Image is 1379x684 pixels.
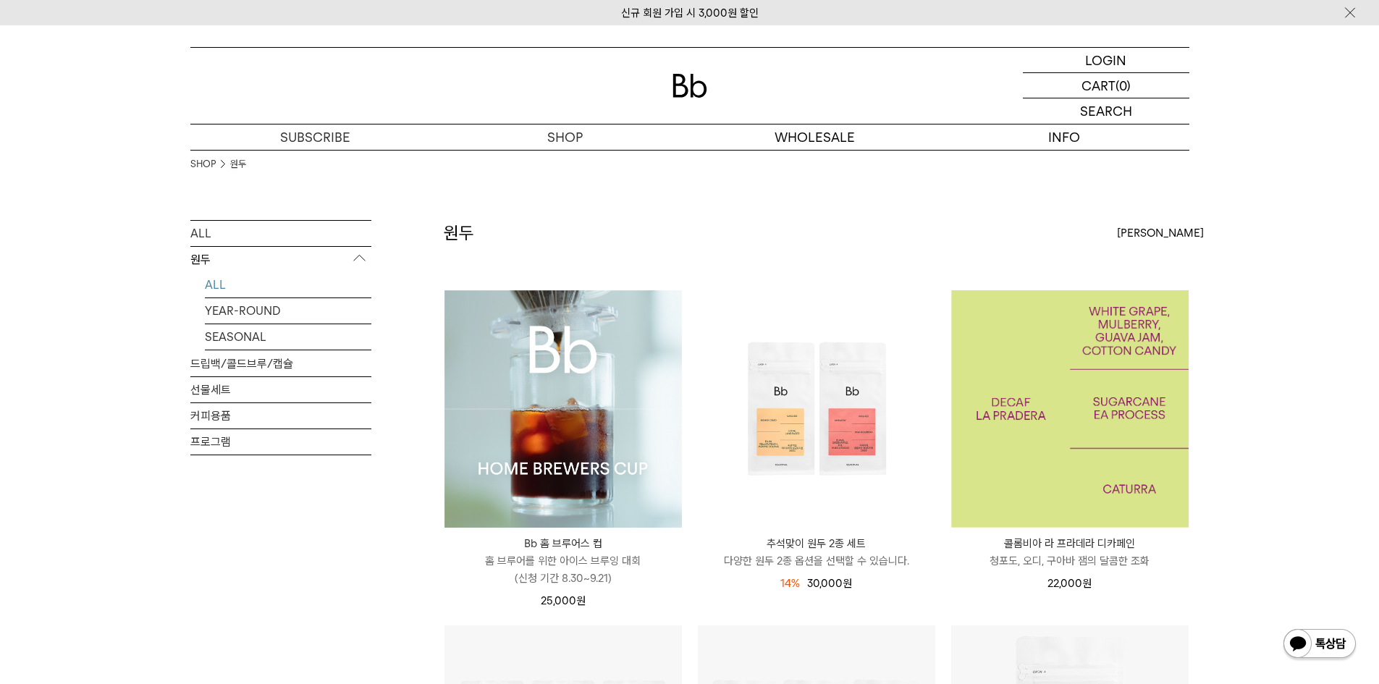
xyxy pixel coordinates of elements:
[951,535,1189,570] a: 콜롬비아 라 프라데라 디카페인 청포도, 오디, 구아바 잼의 달콤한 조화
[541,594,586,607] span: 25,000
[190,247,371,273] p: 원두
[190,351,371,376] a: 드립백/콜드브루/캡슐
[1082,577,1092,590] span: 원
[205,272,371,297] a: ALL
[190,429,371,455] a: 프로그램
[1116,73,1131,98] p: (0)
[951,535,1189,552] p: 콜롬비아 라 프라데라 디카페인
[190,377,371,402] a: 선물세트
[940,124,1189,150] p: INFO
[1047,577,1092,590] span: 22,000
[190,124,440,150] a: SUBSCRIBE
[1282,628,1357,662] img: 카카오톡 채널 1:1 채팅 버튼
[698,535,935,570] a: 추석맞이 원두 2종 세트 다양한 원두 2종 옵션을 선택할 수 있습니다.
[444,535,682,587] a: Bb 홈 브루어스 컵 홈 브루어를 위한 아이스 브루잉 대회(신청 기간 8.30~9.21)
[1080,98,1132,124] p: SEARCH
[621,7,759,20] a: 신규 회원 가입 시 3,000원 할인
[951,290,1189,528] a: 콜롬비아 라 프라데라 디카페인
[951,290,1189,528] img: 1000001187_add2_054.jpg
[780,575,800,592] div: 14%
[698,552,935,570] p: 다양한 원두 2종 옵션을 선택할 수 있습니다.
[1081,73,1116,98] p: CART
[440,124,690,150] a: SHOP
[1023,73,1189,98] a: CART (0)
[1117,224,1204,242] span: [PERSON_NAME]
[444,535,682,552] p: Bb 홈 브루어스 컵
[1085,48,1126,72] p: LOGIN
[951,552,1189,570] p: 청포도, 오디, 구아바 잼의 달콤한 조화
[698,290,935,528] img: 추석맞이 원두 2종 세트
[690,124,940,150] p: WHOLESALE
[230,157,246,172] a: 원두
[190,221,371,246] a: ALL
[672,74,707,98] img: 로고
[444,552,682,587] p: 홈 브루어를 위한 아이스 브루잉 대회 (신청 기간 8.30~9.21)
[444,290,682,528] img: Bb 홈 브루어스 컵
[576,594,586,607] span: 원
[205,324,371,350] a: SEASONAL
[190,157,216,172] a: SHOP
[444,221,474,245] h2: 원두
[205,298,371,324] a: YEAR-ROUND
[843,577,852,590] span: 원
[1023,48,1189,73] a: LOGIN
[190,403,371,428] a: 커피용품
[698,535,935,552] p: 추석맞이 원두 2종 세트
[807,577,852,590] span: 30,000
